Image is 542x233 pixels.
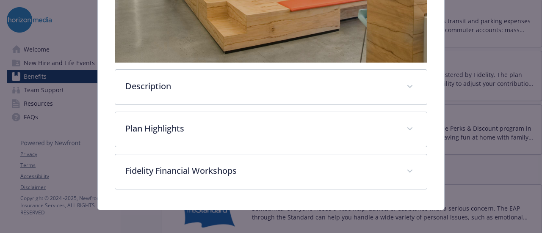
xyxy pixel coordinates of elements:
div: Description [115,70,426,104]
div: Fidelity Financial Workshops [115,154,426,189]
div: Plan Highlights [115,112,426,147]
p: Plan Highlights [125,122,396,135]
p: Fidelity Financial Workshops [125,164,396,177]
p: Description [125,80,396,93]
